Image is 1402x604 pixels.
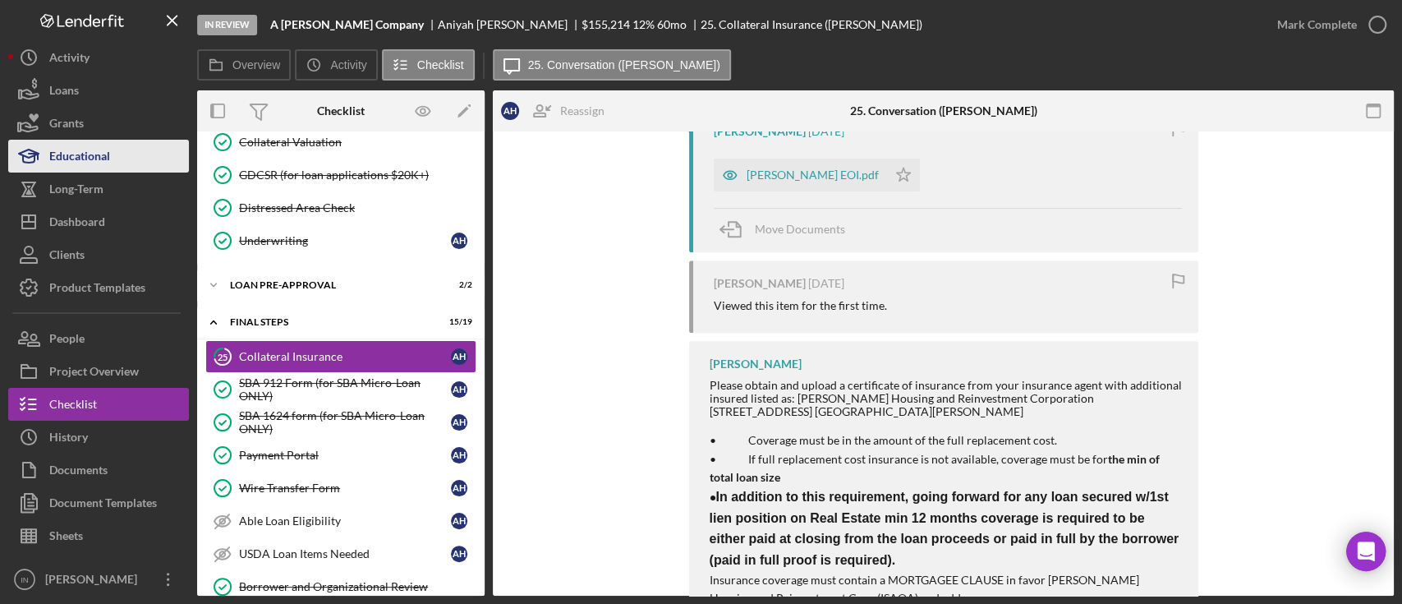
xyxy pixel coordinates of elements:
[443,317,472,327] div: 15 / 19
[239,350,451,363] div: Collateral Insurance
[451,414,467,431] div: A H
[8,388,189,421] a: Checklist
[205,439,476,472] a: Payment PortalAH
[581,18,630,31] div: $155,214
[49,205,105,242] div: Dashboard
[49,519,83,556] div: Sheets
[451,447,467,463] div: A H
[1261,8,1394,41] button: Mark Complete
[205,224,476,257] a: UnderwritingAH
[710,490,1179,567] strong: •
[205,159,476,191] a: GDCSR (for loan applications $20K+)
[560,95,604,127] div: Reassign
[1277,8,1357,41] div: Mark Complete
[755,222,845,236] span: Move Documents
[1346,532,1386,571] div: Open Intercom Messenger
[239,482,451,495] div: Wire Transfer Form
[239,409,451,436] div: SBA 1624 form (for SBA Micro-Loan ONLY)
[205,373,476,406] a: SBA 912 Form (for SBA Micro-Loan ONLY)AH
[8,322,189,355] button: People
[49,454,108,491] div: Documents
[49,74,79,111] div: Loans
[49,322,85,359] div: People
[205,472,476,505] a: Wire Transfer FormAH
[239,449,451,462] div: Payment Portal
[205,191,476,224] a: Distressed Area Check
[451,546,467,562] div: A H
[8,140,189,173] button: Educational
[8,519,189,552] button: Sheets
[205,570,476,603] a: Borrower and Organizational Review
[197,49,291,81] button: Overview
[747,168,879,182] div: [PERSON_NAME] EOI.pdf
[232,58,280,71] label: Overview
[501,102,519,120] div: A H
[528,58,720,71] label: 25. Conversation ([PERSON_NAME])
[8,355,189,388] button: Project Overview
[451,480,467,496] div: A H
[8,238,189,271] a: Clients
[808,125,844,138] time: 2025-08-04 17:05
[714,125,806,138] div: [PERSON_NAME]
[8,421,189,454] button: History
[49,421,88,458] div: History
[49,486,157,523] div: Document Templates
[295,49,377,81] button: Activity
[197,15,257,35] div: In Review
[49,271,145,308] div: Product Templates
[8,74,189,107] button: Loans
[239,514,451,528] div: Able Loan Eligibility
[714,277,806,290] div: [PERSON_NAME]
[382,49,475,81] button: Checklist
[330,58,366,71] label: Activity
[239,376,451,403] div: SBA 912 Form (for SBA Micro-Loan ONLY)
[49,388,97,425] div: Checklist
[8,563,189,596] button: IN[PERSON_NAME]
[710,431,1182,450] p: • Coverage must be in the amount of the full replacement cost.
[714,209,862,250] button: Move Documents
[493,95,621,127] button: AHReassign
[49,355,139,392] div: Project Overview
[205,505,476,537] a: Able Loan EligibilityAH
[714,299,887,312] div: Viewed this item for the first time.
[218,351,228,362] tspan: 25
[632,18,655,31] div: 12 %
[239,234,451,247] div: Underwriting
[8,271,189,304] button: Product Templates
[8,173,189,205] button: Long-Term
[710,452,1160,484] strong: the min of total loan size
[317,104,365,118] div: Checklist
[205,126,476,159] a: Collateral Valuation
[239,201,476,214] div: Distressed Area Check
[710,450,1182,487] p: • If full replacement cost insurance is not available, coverage must be for
[239,580,476,593] div: Borrower and Organizational Review
[230,280,431,290] div: LOAN PRE-APPROVAL
[451,381,467,398] div: A H
[205,340,476,373] a: 25Collateral InsuranceAH
[230,317,431,327] div: FINAL STEPS
[49,107,84,144] div: Grants
[21,575,29,584] text: IN
[239,168,476,182] div: GDCSR (for loan applications $20K+)
[438,18,581,31] div: Aniyah [PERSON_NAME]
[657,18,687,31] div: 60 mo
[41,563,148,600] div: [PERSON_NAME]
[8,205,189,238] button: Dashboard
[8,41,189,74] button: Activity
[8,454,189,486] button: Documents
[49,173,103,210] div: Long-Term
[714,159,920,191] button: [PERSON_NAME] EOI.pdf
[8,486,189,519] button: Document Templates
[205,537,476,570] a: USDA Loan Items NeededAH
[710,379,1182,418] div: Please obtain and upload a certificate of insurance from your insurance agent with additional ins...
[701,18,922,31] div: 25. Collateral Insurance ([PERSON_NAME])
